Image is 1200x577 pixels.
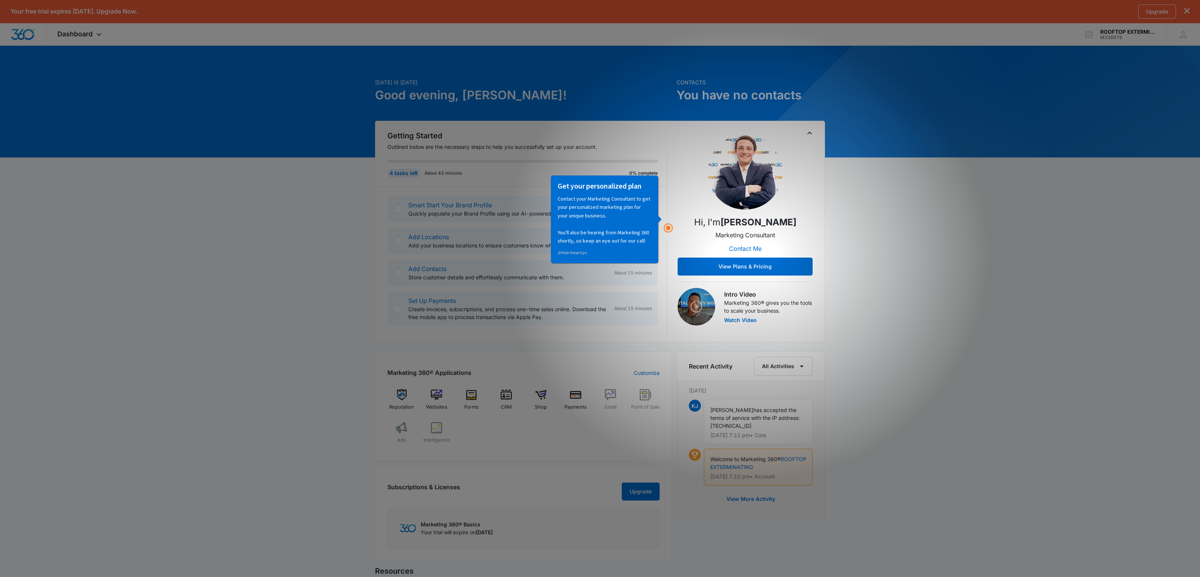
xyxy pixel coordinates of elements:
a: Websites [422,389,451,416]
span: About 15 minutes [614,305,652,312]
a: Payments [561,389,590,416]
a: Add Locations [408,233,449,241]
a: Shop [526,389,555,416]
p: Contact your Marketing Consultant to get your personalized marketing plan for your unique busines... [8,19,102,69]
button: Contact Me [721,240,769,258]
span: has accepted the terms of service with the IP address: [710,407,800,421]
button: Upgrade [622,483,660,501]
h2: Subscriptions & Licenses [387,483,460,498]
p: Marketing 360® Basics [421,520,493,528]
button: View More Activity [719,490,783,508]
p: Create invoices, subscriptions, and process one-time sales online. Download the free mobile app t... [408,305,608,321]
h1: Good evening, [PERSON_NAME]! [375,86,672,104]
p: [DATE] 7:11 pm • Core [710,433,806,438]
p: Marketing Consultant [715,231,775,240]
p: Contacts [676,78,825,86]
a: Add Contacts [408,265,447,273]
span: Websites [426,403,447,411]
p: Outlined below are the necessary steps to help you successfully set up your account. [387,143,667,151]
p: [DATE] is [DATE] [375,78,672,86]
img: Marketing 360 Logo [400,524,416,532]
a: Upgrade [1138,4,1176,19]
a: CRM [492,389,520,416]
a: Reputation [387,389,416,416]
img: Richard Sauter [708,135,783,210]
span: Payments [564,403,587,411]
a: Email [596,389,625,416]
span: [TECHNICAL_ID] [710,423,751,429]
div: 4 tasks left [387,169,420,178]
h1: You have no contacts [676,86,825,104]
p: About 43 minutes [424,170,462,177]
p: Add your business locations to ensure customers know where to find you. [408,241,611,249]
button: View Plans & Pricing [678,258,813,276]
span: Intelligence [423,436,450,444]
span: Forms [464,403,478,411]
p: Your free trial expires [DATE]. Upgrade Now. [10,8,137,15]
h2: Marketing 360® Applications [387,368,471,377]
p: [DATE] 7:10 pm • Account [710,474,806,479]
span: CRM [501,403,512,411]
p: Quickly populate your Brand Profile using our AI-powered tool. [408,210,608,217]
h3: Intro Video [724,290,813,299]
p: [DATE] [689,387,813,394]
span: [DATE] [476,529,493,535]
span: Shop [535,403,547,411]
h3: Get your personalized plan [8,6,102,15]
button: Watch Video [724,318,757,323]
h6: Recent Activity [689,362,732,371]
a: Customize [634,369,660,377]
div: account id [1100,35,1155,40]
span: [PERSON_NAME] [710,407,753,413]
button: dismiss this dialog [1184,8,1189,15]
a: Point of Sale [631,389,660,416]
button: All Activities [754,357,813,376]
a: Hide these tips [8,75,37,80]
a: Ads [387,422,416,449]
span: Point of Sale [631,403,660,411]
button: Toggle Collapse [805,129,814,138]
p: Marketing 360® gives you the tools to scale your business. [724,299,813,315]
a: Intelligence [422,422,451,449]
p: Your trial will expire on [421,528,493,536]
div: account name [1100,29,1155,35]
img: Intro Video [678,288,715,325]
span: ⊘ [8,75,11,80]
p: Store customer details and effortlessly communicate with them. [408,273,608,281]
h2: Getting Started [387,130,667,141]
div: Dashboard [46,23,115,45]
span: KJ [689,400,701,412]
p: 0% complete [629,170,658,177]
a: Forms [457,389,486,416]
span: Email [604,403,616,411]
h5: Resources [375,565,825,577]
span: Welcome to Marketing 360® [710,456,781,462]
span: Dashboard [57,30,93,38]
p: Hi, I'm [694,216,796,229]
strong: [PERSON_NAME] [720,217,796,228]
a: Smart Start Your Brand Profile [408,201,492,209]
span: Ads [397,436,406,444]
span: Reputation [389,403,414,411]
a: Set Up Payments [408,297,456,304]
